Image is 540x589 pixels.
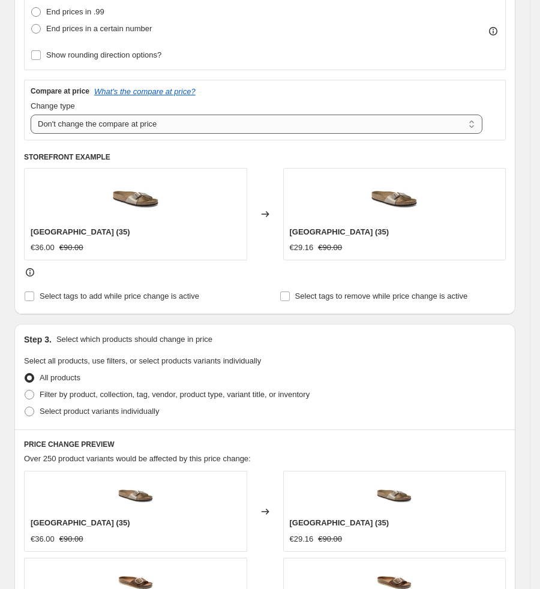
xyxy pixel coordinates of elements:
img: 1020630_80x.jpg [376,477,412,513]
img: 1020630_80x.jpg [370,175,418,223]
p: Select which products should change in price [56,333,212,345]
strike: €90.00 [59,533,83,545]
span: Show rounding direction options? [46,50,161,59]
div: €29.16 [290,533,314,545]
span: Change type [31,101,75,110]
span: [GEOGRAPHIC_DATA] (35) [31,227,130,236]
strike: €90.00 [59,242,83,254]
span: [GEOGRAPHIC_DATA] (35) [290,227,389,236]
span: Select product variants individually [40,407,159,416]
span: Select tags to remove while price change is active [295,292,468,300]
span: [GEOGRAPHIC_DATA] (35) [31,518,130,527]
div: €36.00 [31,242,55,254]
span: End prices in .99 [46,7,104,16]
h6: PRICE CHANGE PREVIEW [24,440,506,449]
h3: Compare at price [31,86,89,96]
h6: STOREFRONT EXAMPLE [24,152,506,162]
strike: €90.00 [318,533,342,545]
div: €36.00 [31,533,55,545]
span: Select tags to add while price change is active [40,292,199,300]
span: Filter by product, collection, tag, vendor, product type, variant title, or inventory [40,390,310,399]
div: €29.16 [290,242,314,254]
strike: €90.00 [318,242,342,254]
span: Over 250 product variants would be affected by this price change: [24,454,251,463]
span: All products [40,373,80,382]
span: End prices in a certain number [46,24,152,33]
button: What's the compare at price? [94,87,196,96]
span: Select all products, use filters, or select products variants individually [24,356,261,365]
h2: Step 3. [24,333,52,345]
span: [GEOGRAPHIC_DATA] (35) [290,518,389,527]
img: 1020630_80x.jpg [112,175,160,223]
img: 1020630_80x.jpg [118,477,154,513]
